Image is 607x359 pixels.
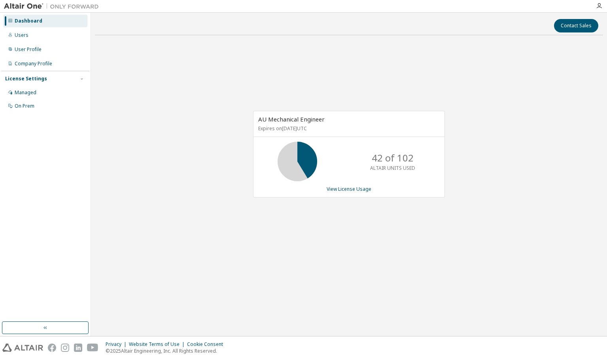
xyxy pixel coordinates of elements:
[5,76,47,82] div: License Settings
[2,344,43,352] img: altair_logo.svg
[129,341,187,348] div: Website Terms of Use
[258,125,438,132] p: Expires on [DATE] UTC
[15,89,36,96] div: Managed
[106,348,228,354] p: © 2025 Altair Engineering, Inc. All Rights Reserved.
[87,344,98,352] img: youtube.svg
[106,341,129,348] div: Privacy
[187,341,228,348] div: Cookie Consent
[370,165,415,171] p: ALTAIR UNITS USED
[15,61,52,67] div: Company Profile
[15,46,42,53] div: User Profile
[15,32,28,38] div: Users
[61,344,69,352] img: instagram.svg
[74,344,82,352] img: linkedin.svg
[258,115,325,123] span: AU Mechanical Engineer
[554,19,598,32] button: Contact Sales
[4,2,103,10] img: Altair One
[327,186,371,192] a: View License Usage
[15,18,42,24] div: Dashboard
[372,151,414,165] p: 42 of 102
[15,103,34,109] div: On Prem
[48,344,56,352] img: facebook.svg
